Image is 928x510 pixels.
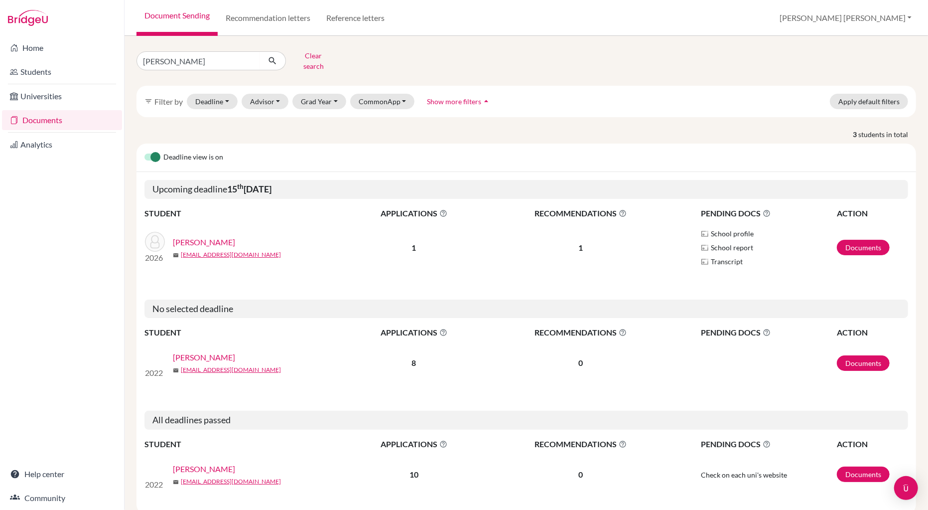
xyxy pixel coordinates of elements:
p: 0 [485,353,676,365]
button: [PERSON_NAME] [PERSON_NAME] [775,8,916,27]
span: Show more filters [427,97,481,106]
span: Deadline view is on [163,152,223,164]
button: Apply default filters [830,94,908,109]
span: School profile [711,228,754,239]
span: APPLICATIONS [344,431,484,443]
th: ACTION [836,326,908,339]
a: [PERSON_NAME] [173,236,235,248]
strong: 3 [853,129,858,140]
button: Clear search [286,48,341,74]
span: mail [234,364,240,370]
span: Check on each uni's website [701,460,787,469]
a: [PERSON_NAME] [234,348,296,360]
span: PENDING DOCS [701,327,836,339]
b: 15 [DATE] [227,183,271,194]
a: [EMAIL_ADDRESS][DOMAIN_NAME] [181,250,281,259]
b: 1 [411,243,416,252]
p: 2026 [145,252,165,264]
button: Show more filtersarrow_drop_up [418,94,500,109]
a: Documents [837,240,890,255]
img: Bridge-U [8,10,48,26]
span: School report [711,242,753,253]
a: [EMAIL_ADDRESS][DOMAIN_NAME] [242,362,342,371]
span: APPLICATIONS [344,207,484,219]
a: Students [2,62,122,82]
th: ACTION [836,207,908,220]
h5: Upcoming deadline [144,180,908,199]
img: Richards, Christopher Krishna [145,232,165,252]
button: Deadline [187,94,238,109]
div: Open Intercom Messenger [894,476,918,500]
span: PENDING DOCS [701,207,836,219]
th: STUDENT [144,207,344,220]
h5: No selected deadline [144,300,908,319]
span: Transcript [711,256,743,267]
a: Universities [2,86,122,106]
span: RECOMMENDATIONS [485,327,676,339]
img: Walsh, Christopher [145,453,219,465]
button: Grad Year [292,94,346,109]
img: Parchments logo [701,258,709,266]
span: mail [173,252,179,258]
span: RECOMMENDATIONS [485,207,676,219]
a: Help center [2,464,122,484]
a: Community [2,488,122,508]
input: Find student by name... [136,51,260,70]
p: 1 [485,242,676,254]
span: RECOMMENDATIONS [485,431,676,443]
a: [EMAIL_ADDRESS][DOMAIN_NAME] [235,467,335,476]
b: 10 [409,459,418,469]
a: Home [2,38,122,58]
span: APPLICATIONS [344,327,484,339]
p: 2022 [145,360,226,372]
span: mail [227,469,233,475]
h5: All deadlines passed [144,404,908,423]
i: filter_list [144,97,152,105]
span: Filter by [154,97,183,106]
th: ACTION [836,431,908,444]
i: arrow_drop_up [481,96,491,106]
span: PENDING DOCS [701,431,836,443]
a: Analytics [2,135,122,155]
img: Parchments logo [701,244,709,252]
img: Parchments logo [701,230,709,238]
th: STUDENT [144,431,344,444]
p: 2022 [145,465,219,477]
th: STUDENT [144,326,344,339]
button: CommonApp [350,94,415,109]
a: Documents [837,456,890,472]
a: Documents [2,110,122,130]
button: Advisor [242,94,289,109]
p: 0 [485,458,676,470]
a: [PERSON_NAME] [227,453,289,465]
span: students in total [858,129,916,140]
a: Documents [837,352,890,367]
sup: th [237,182,244,190]
img: Kalenga, Christopher [145,348,226,360]
b: 8 [411,354,416,364]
